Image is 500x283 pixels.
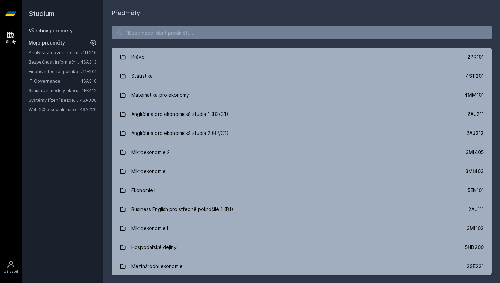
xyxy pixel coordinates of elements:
div: Mikroekonomie I [131,222,168,235]
a: Business English pro středně pokročilé 1 (B1) 2AJ111 [112,200,492,219]
div: Angličtina pro ekonomická studia 2 (B2/C1) [131,126,229,140]
div: Právo [131,50,145,64]
div: Angličtina pro ekonomická studia 1 (B2/C1) [131,107,228,121]
div: Matematika pro ekonomy [131,88,189,102]
a: 4SA313 [81,59,97,65]
a: 4SA220 [80,107,97,112]
input: Název nebo ident předmětu… [112,26,492,39]
div: Business English pro středně pokročilé 1 (B1) [131,202,233,216]
div: 2AJ111 [468,206,484,213]
a: Angličtina pro ekonomická studia 1 (B2/C1) 2AJ211 [112,105,492,124]
div: Mikroekonomie [131,164,166,178]
div: Mikroekonomie 2 [131,145,170,159]
h1: Předměty [112,8,492,18]
a: Ekonomie I. 5EN101 [112,181,492,200]
div: Study [6,39,16,45]
div: 4ST201 [466,73,484,79]
a: Hospodářské dějiny 5HD200 [112,238,492,257]
a: Analýza a návrh informačních systémů [29,49,82,56]
a: Angličtina pro ekonomická studia 2 (B2/C1) 2AJ212 [112,124,492,143]
div: 2PR101 [467,54,484,60]
a: Finanční teorie, politika a instituce [29,68,83,75]
div: 3MI403 [465,168,484,175]
div: Hospodářské dějiny [131,241,177,254]
div: 2AJ212 [466,130,484,137]
div: Ekonomie I. [131,183,157,197]
a: Mikroekonomie I 3MI102 [112,219,492,238]
a: 4IT216 [82,50,97,55]
a: Mikroekonomie 3MI403 [112,162,492,181]
a: 4SA310 [81,78,97,84]
div: 3MI102 [467,225,484,232]
a: 4EK412 [81,88,97,93]
div: 2AJ211 [467,111,484,118]
a: Všechny předměty [29,28,73,33]
span: Moje předměty [29,39,65,46]
a: Mezinárodní ekonomie 2SE221 [112,257,492,276]
a: IT Governance [29,77,81,84]
a: Systémy řízení bezpečnostních událostí [29,96,80,103]
div: 2SE221 [467,263,484,270]
a: 4SA330 [80,97,97,103]
a: Bezpečnost informačních systémů [29,58,81,65]
a: Simulační modely ekonomických procesů [29,87,81,94]
div: 5EN101 [468,187,484,194]
a: Matematika pro ekonomy 4MM101 [112,86,492,105]
a: Web 2.0 a sociální sítě [29,106,80,113]
a: Statistika 4ST201 [112,67,492,86]
div: Mezinárodní ekonomie [131,260,183,273]
a: Uživatel [1,257,20,278]
a: Právo 2PR101 [112,48,492,67]
div: Uživatel [4,269,18,274]
div: 4MM101 [464,92,484,99]
a: Study [1,27,20,48]
div: Statistika [131,69,153,83]
div: 3MI405 [466,149,484,156]
a: Mikroekonomie 2 3MI405 [112,143,492,162]
a: 11F201 [83,69,97,74]
div: 5HD200 [465,244,484,251]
